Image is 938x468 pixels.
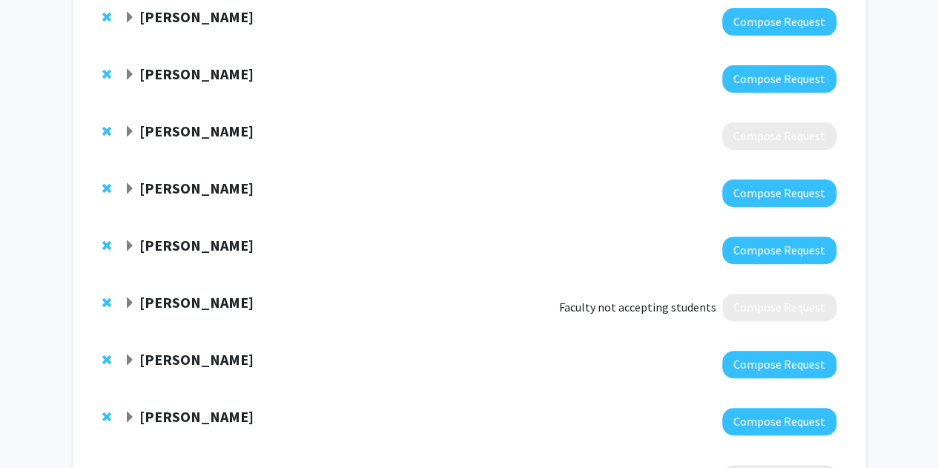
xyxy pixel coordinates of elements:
[124,355,136,366] span: Expand Caroline Geisler Bookmark
[722,8,836,36] button: Compose Request to Anika Hartz
[722,122,836,150] button: Compose Request to Jeffrey Cain
[139,65,254,83] strong: [PERSON_NAME]
[102,11,111,23] span: Remove Anika Hartz from bookmarks
[722,351,836,378] button: Compose Request to Caroline Geisler
[139,293,254,312] strong: [PERSON_NAME]
[102,297,111,309] span: Remove Eduardo Santillan-Jimenez from bookmarks
[139,122,254,140] strong: [PERSON_NAME]
[124,412,136,423] span: Expand Kristen McLaurin Bookmark
[102,411,111,423] span: Remove Kristen McLaurin from bookmarks
[102,125,111,137] span: Remove Jeffrey Cain from bookmarks
[722,237,836,264] button: Compose Request to John D'Orazio
[124,126,136,138] span: Expand Jeffrey Cain Bookmark
[102,354,111,366] span: Remove Caroline Geisler from bookmarks
[124,183,136,195] span: Expand Corey Hawes Bookmark
[139,179,254,197] strong: [PERSON_NAME]
[124,69,136,81] span: Expand Bjoern Bauer Bookmark
[722,179,836,207] button: Compose Request to Corey Hawes
[722,65,836,93] button: Compose Request to Bjoern Bauer
[722,294,836,321] button: Compose Request to Eduardo Santillan-Jimenez
[102,68,111,80] span: Remove Bjoern Bauer from bookmarks
[124,240,136,252] span: Expand John D'Orazio Bookmark
[102,182,111,194] span: Remove Corey Hawes from bookmarks
[139,236,254,254] strong: [PERSON_NAME]
[11,401,63,457] iframe: Chat
[139,350,254,369] strong: [PERSON_NAME]
[722,408,836,435] button: Compose Request to Kristen McLaurin
[124,297,136,309] span: Expand Eduardo Santillan-Jimenez Bookmark
[139,7,254,26] strong: [PERSON_NAME]
[139,407,254,426] strong: [PERSON_NAME]
[102,240,111,251] span: Remove John D'Orazio from bookmarks
[124,12,136,24] span: Expand Anika Hartz Bookmark
[559,298,716,316] span: Faculty not accepting students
